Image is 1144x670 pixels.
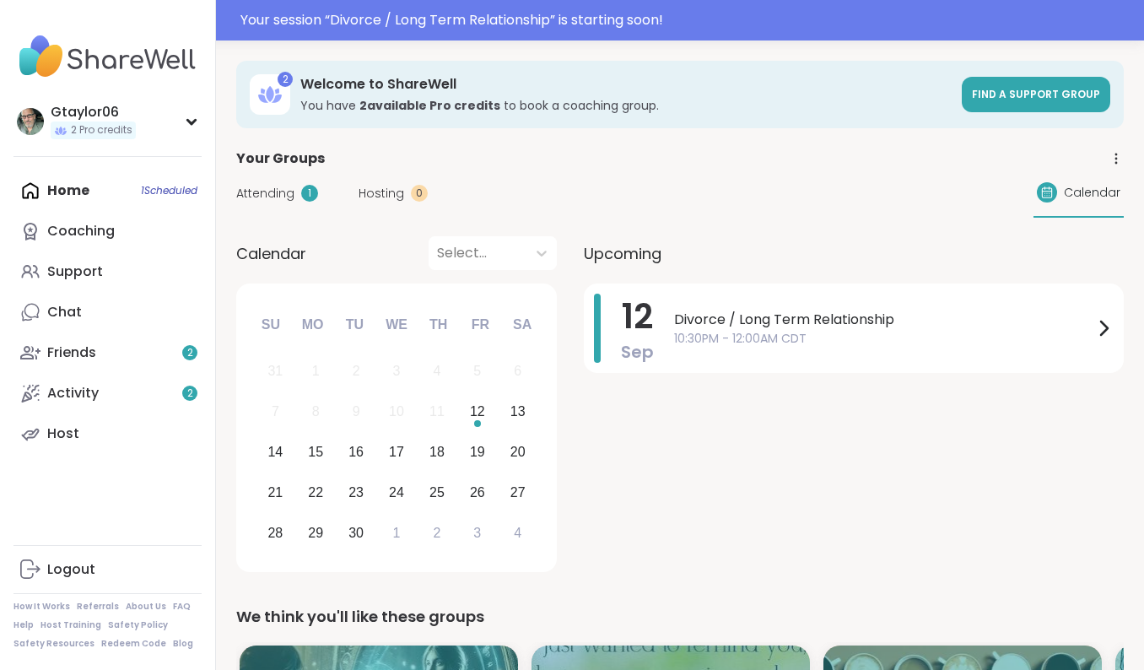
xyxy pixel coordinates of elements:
[308,481,323,504] div: 22
[419,474,456,511] div: Choose Thursday, September 25th, 2025
[338,354,375,390] div: Not available Tuesday, September 2nd, 2025
[108,619,168,631] a: Safety Policy
[298,394,334,430] div: Not available Monday, September 8th, 2025
[504,306,541,343] div: Sa
[1064,184,1120,202] span: Calendar
[411,185,428,202] div: 0
[13,619,34,631] a: Help
[514,359,521,382] div: 6
[47,303,82,321] div: Chat
[13,601,70,613] a: How It Works
[13,332,202,373] a: Friends2
[429,440,445,463] div: 18
[499,515,536,551] div: Choose Saturday, October 4th, 2025
[236,605,1124,629] div: We think you'll like these groups
[312,400,320,423] div: 8
[338,515,375,551] div: Choose Tuesday, September 30th, 2025
[459,394,495,430] div: Choose Friday, September 12th, 2025
[255,351,537,553] div: month 2025-09
[47,222,115,240] div: Coaching
[348,440,364,463] div: 16
[389,400,404,423] div: 10
[71,123,132,138] span: 2 Pro credits
[348,521,364,544] div: 30
[470,400,485,423] div: 12
[461,306,499,343] div: Fr
[499,435,536,471] div: Choose Saturday, September 20th, 2025
[459,474,495,511] div: Choose Friday, September 26th, 2025
[353,400,360,423] div: 9
[584,242,661,265] span: Upcoming
[47,262,103,281] div: Support
[510,481,526,504] div: 27
[267,521,283,544] div: 28
[173,601,191,613] a: FAQ
[393,359,401,382] div: 3
[13,27,202,86] img: ShareWell Nav Logo
[236,242,306,265] span: Calendar
[962,77,1110,112] a: Find a support group
[393,521,401,544] div: 1
[257,515,294,551] div: Choose Sunday, September 28th, 2025
[40,619,101,631] a: Host Training
[236,185,294,203] span: Attending
[236,149,325,169] span: Your Groups
[257,394,294,430] div: Not available Sunday, September 7th, 2025
[621,340,654,364] span: Sep
[389,440,404,463] div: 17
[252,306,289,343] div: Su
[389,481,404,504] div: 24
[359,185,404,203] span: Hosting
[499,474,536,511] div: Choose Saturday, September 27th, 2025
[308,440,323,463] div: 15
[51,103,136,122] div: Gtaylor06
[622,293,653,340] span: 12
[359,97,500,114] b: 2 available Pro credit s
[379,354,415,390] div: Not available Wednesday, September 3rd, 2025
[338,394,375,430] div: Not available Tuesday, September 9th, 2025
[17,108,44,135] img: Gtaylor06
[429,400,445,423] div: 11
[379,474,415,511] div: Choose Wednesday, September 24th, 2025
[257,474,294,511] div: Choose Sunday, September 21st, 2025
[47,560,95,579] div: Logout
[272,400,279,423] div: 7
[278,72,293,87] div: 2
[13,638,94,650] a: Safety Resources
[298,474,334,511] div: Choose Monday, September 22nd, 2025
[312,359,320,382] div: 1
[419,435,456,471] div: Choose Thursday, September 18th, 2025
[294,306,331,343] div: Mo
[301,185,318,202] div: 1
[47,424,79,443] div: Host
[267,440,283,463] div: 14
[459,354,495,390] div: Not available Friday, September 5th, 2025
[470,481,485,504] div: 26
[267,481,283,504] div: 21
[47,343,96,362] div: Friends
[13,373,202,413] a: Activity2
[298,354,334,390] div: Not available Monday, September 1st, 2025
[240,10,1134,30] div: Your session “ Divorce / Long Term Relationship ” is starting soon!
[47,384,99,403] div: Activity
[510,400,526,423] div: 13
[257,435,294,471] div: Choose Sunday, September 14th, 2025
[433,521,440,544] div: 2
[459,435,495,471] div: Choose Friday, September 19th, 2025
[77,601,119,613] a: Referrals
[419,515,456,551] div: Choose Thursday, October 2nd, 2025
[348,481,364,504] div: 23
[378,306,415,343] div: We
[336,306,373,343] div: Tu
[13,251,202,292] a: Support
[187,386,193,401] span: 2
[514,521,521,544] div: 4
[300,97,952,114] h3: You have to book a coaching group.
[499,354,536,390] div: Not available Saturday, September 6th, 2025
[13,413,202,454] a: Host
[13,549,202,590] a: Logout
[298,435,334,471] div: Choose Monday, September 15th, 2025
[101,638,166,650] a: Redeem Code
[499,394,536,430] div: Choose Saturday, September 13th, 2025
[13,211,202,251] a: Coaching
